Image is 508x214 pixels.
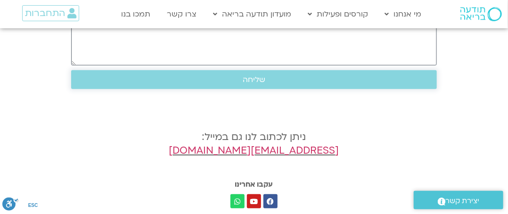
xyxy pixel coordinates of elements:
a: תמכו בנו [117,5,156,23]
a: [EMAIL_ADDRESS][DOMAIN_NAME] [169,144,339,157]
a: מי אנחנו [380,5,426,23]
h4: ניתן לכתוב לנו גם במייל: [71,131,437,158]
span: יצירת קשר [446,195,480,207]
span: שליחה [243,75,265,84]
a: יצירת קשר [414,191,503,209]
a: מועדון תודעה בריאה [209,5,296,23]
a: צרו קשר [163,5,202,23]
h3: עקבו אחרינו [76,180,432,189]
a: התחברות [22,5,79,21]
img: תודעה בריאה [460,7,502,21]
a: קורסים ופעילות [303,5,373,23]
button: שליחה [71,70,437,89]
span: התחברות [25,8,65,18]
